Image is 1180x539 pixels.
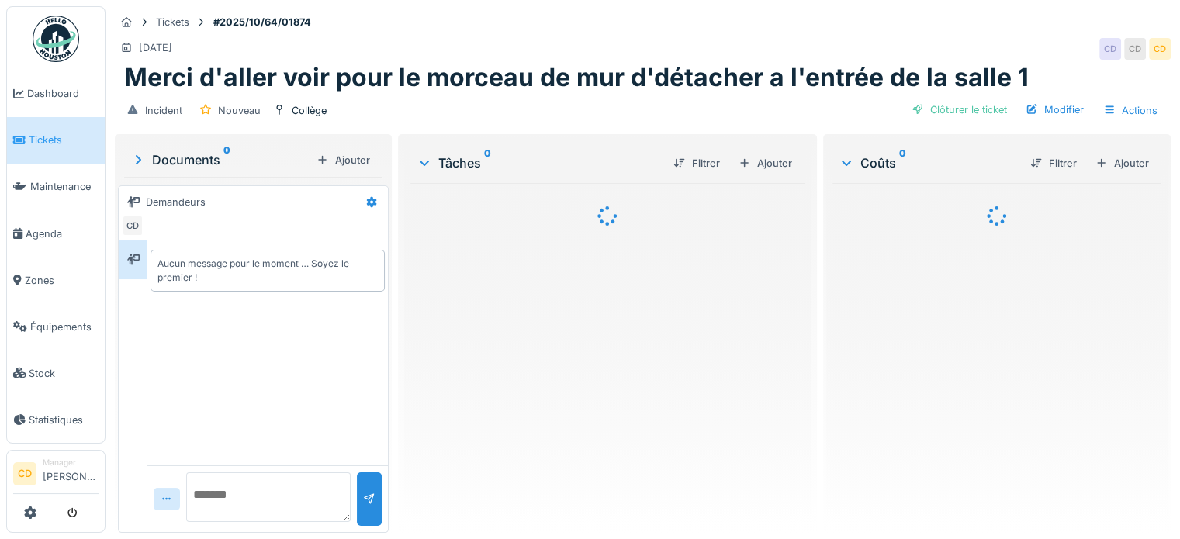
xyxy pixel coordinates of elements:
[29,413,99,427] span: Statistiques
[207,15,317,29] strong: #2025/10/64/01874
[7,257,105,303] a: Zones
[1089,153,1155,174] div: Ajouter
[43,457,99,468] div: Manager
[667,153,726,174] div: Filtrer
[29,366,99,381] span: Stock
[732,153,798,174] div: Ajouter
[43,457,99,490] li: [PERSON_NAME]
[27,86,99,101] span: Dashboard
[1124,38,1146,60] div: CD
[139,40,172,55] div: [DATE]
[30,179,99,194] span: Maintenance
[33,16,79,62] img: Badge_color-CXgf-gQk.svg
[29,133,99,147] span: Tickets
[899,154,906,172] sup: 0
[1149,38,1171,60] div: CD
[1019,99,1090,120] div: Modifier
[7,303,105,350] a: Équipements
[839,154,1018,172] div: Coûts
[146,195,206,209] div: Demandeurs
[124,63,1029,92] h1: Merci d'aller voir pour le morceau de mur d'détacher a l'entrée de la salle 1
[122,215,144,237] div: CD
[7,396,105,443] a: Statistiques
[7,164,105,210] a: Maintenance
[156,15,189,29] div: Tickets
[223,150,230,169] sup: 0
[1024,153,1083,174] div: Filtrer
[130,150,310,169] div: Documents
[7,71,105,117] a: Dashboard
[310,150,376,171] div: Ajouter
[30,320,99,334] span: Équipements
[145,103,182,118] div: Incident
[292,103,327,118] div: Collège
[417,154,661,172] div: Tâches
[13,462,36,485] li: CD
[1096,99,1164,122] div: Actions
[905,99,1013,120] div: Clôturer le ticket
[218,103,261,118] div: Nouveau
[7,350,105,396] a: Stock
[1099,38,1121,60] div: CD
[7,210,105,257] a: Agenda
[484,154,491,172] sup: 0
[7,117,105,164] a: Tickets
[157,257,378,285] div: Aucun message pour le moment … Soyez le premier !
[13,457,99,494] a: CD Manager[PERSON_NAME]
[26,226,99,241] span: Agenda
[25,273,99,288] span: Zones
